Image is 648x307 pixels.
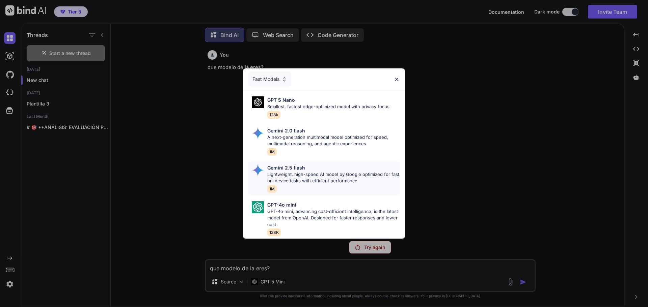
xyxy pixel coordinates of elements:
[267,111,280,119] span: 128k
[267,127,305,134] p: Gemini 2.0 flash
[248,72,291,87] div: Fast Models
[394,76,400,82] img: close
[267,208,400,228] p: GPT-4o mini, advancing cost-efficient intelligence, is the latest model from OpenAI. Designed for...
[267,148,277,156] span: 1M
[267,201,296,208] p: GPT-4o mini
[252,127,264,139] img: Pick Models
[267,171,400,184] p: Lightweight, high-speed AI model by Google optimized for fast on-device tasks with efficient perf...
[267,185,277,193] span: 1M
[267,103,389,110] p: Smallest, fastest edge-optimized model with privacy focus
[281,76,287,82] img: Pick Models
[252,164,264,176] img: Pick Models
[267,134,400,147] p: A next-generation multimodal model optimized for speed, multimodal reasoning, and agentic experie...
[267,164,305,171] p: Gemini 2.5 flash
[252,201,264,213] img: Pick Models
[267,228,281,236] span: 128K
[267,96,295,103] p: GPT 5 Nano
[252,96,264,108] img: Pick Models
